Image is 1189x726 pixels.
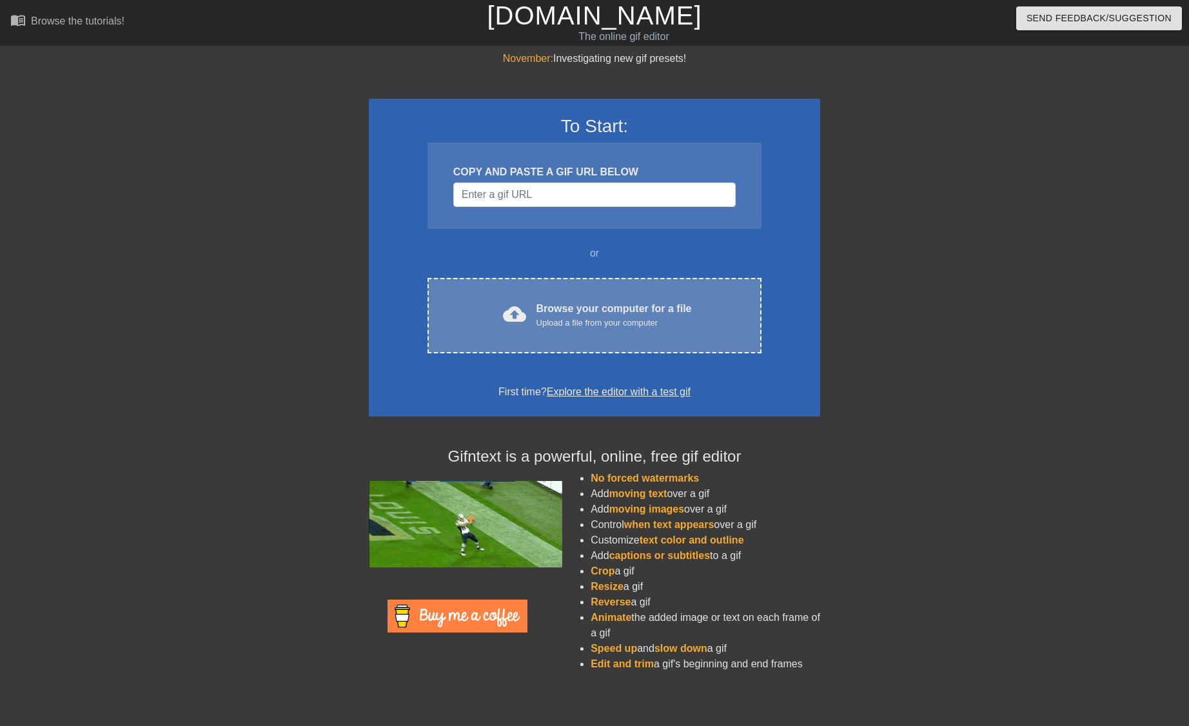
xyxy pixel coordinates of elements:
[1016,6,1182,30] button: Send Feedback/Suggestion
[386,115,803,137] h3: To Start:
[624,519,714,530] span: when text appears
[591,486,820,502] li: Add over a gif
[591,596,631,607] span: Reverse
[453,182,736,207] input: Username
[1027,10,1172,26] span: Send Feedback/Suggestion
[591,548,820,564] li: Add to a gif
[10,12,124,32] a: Browse the tutorials!
[640,535,744,545] span: text color and outline
[591,579,820,594] li: a gif
[591,594,820,610] li: a gif
[591,612,631,623] span: Animate
[591,565,614,576] span: Crop
[654,643,707,654] span: slow down
[402,246,787,261] div: or
[591,658,654,669] span: Edit and trim
[388,600,527,633] img: Buy Me A Coffee
[591,656,820,672] li: a gif's beginning and end frames
[591,643,637,654] span: Speed up
[31,15,124,26] div: Browse the tutorials!
[369,51,820,66] div: Investigating new gif presets!
[536,301,692,329] div: Browse your computer for a file
[369,481,562,567] img: football_small.gif
[591,502,820,517] li: Add over a gif
[10,12,26,28] span: menu_book
[369,447,820,466] h4: Gifntext is a powerful, online, free gif editor
[547,386,691,397] a: Explore the editor with a test gif
[453,164,736,180] div: COPY AND PASTE A GIF URL BELOW
[591,581,624,592] span: Resize
[609,488,667,499] span: moving text
[386,384,803,400] div: First time?
[591,564,820,579] li: a gif
[591,533,820,548] li: Customize
[487,1,702,30] a: [DOMAIN_NAME]
[591,610,820,641] li: the added image or text on each frame of a gif
[591,473,699,484] span: No forced watermarks
[609,504,684,515] span: moving images
[503,53,553,64] span: November:
[503,302,526,326] span: cloud_upload
[609,550,710,561] span: captions or subtitles
[591,641,820,656] li: and a gif
[536,317,692,329] div: Upload a file from your computer
[591,517,820,533] li: Control over a gif
[403,29,845,44] div: The online gif editor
